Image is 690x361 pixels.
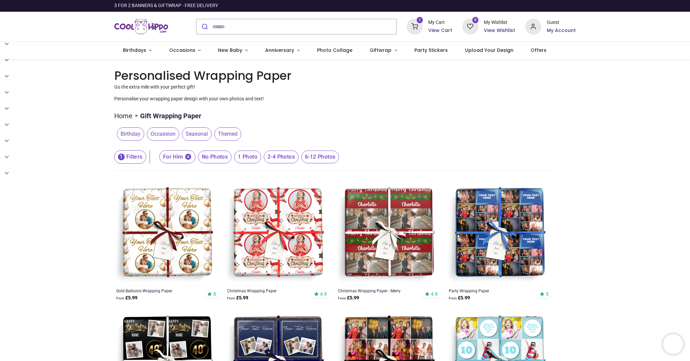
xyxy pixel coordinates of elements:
span: Occassion [147,127,179,141]
button: Birthday [114,127,144,141]
strong: £ 5.99 [227,295,248,301]
span: Giftwrap [370,47,391,54]
div: 3 FOR 2 BANNERS & GIFTWRAP - FREE DELIVERY [114,2,218,9]
span: From [449,296,457,300]
sup: 1 [417,17,423,23]
a: View Wishlist [484,27,515,34]
a: Gold Balloons Wrapping Paper [116,288,197,293]
a: Party Wrapping Paper [449,288,530,293]
button: Occassion [144,127,179,141]
span: Birthday [117,127,144,141]
span: Seasonal [182,127,212,141]
span: 6-12 Photos [301,151,339,163]
button: 1Filters [114,150,146,164]
a: New Baby [210,42,257,59]
span: From [227,296,235,300]
span: > [132,112,140,119]
img: Personalised Party Wrapping Paper - Blue Design- Upload 9 Photos & Add Text & Name [447,180,552,286]
button: Submit [196,19,212,34]
button: Themed [212,127,241,141]
span: New Baby [218,47,242,54]
a: Anniversary [256,42,308,59]
span: 4.9 [431,291,438,297]
span: Upload Your Design [465,47,513,54]
strong: £ 5.99 [116,295,137,301]
img: Cool Hippo [114,17,168,36]
a: Giftwrap [361,42,406,59]
img: Personalised Gold Balloons Wrapping Paper - Upload Photo & Add Text [114,180,220,286]
a: Occasions [160,42,210,59]
iframe: Customer reviews powered by Trustpilot [434,2,576,9]
li: Gift Wrapping Paper [132,111,201,121]
strong: £ 5.99 [449,295,470,301]
sup: 0 [472,17,479,23]
span: Birthdays [123,47,146,54]
span: For Him [159,150,195,163]
button: Seasonal [179,127,212,141]
a: Christmas Wrapping Paper - Merry Christmas [PERSON_NAME] [338,288,419,293]
iframe: Brevo live chat [663,334,683,354]
span: 5 [213,291,216,297]
strong: £ 5.99 [338,295,359,301]
img: Personalised Christmas Wrapping Paper - Merry Christmas Holly - 1 Photo & Name [336,180,441,286]
p: Go the extra mile with your perfect gift! [114,84,576,91]
a: 1 [407,24,423,29]
span: Party Stickers [414,47,448,54]
div: My Wishlist [484,19,515,26]
span: From [338,296,346,300]
span: 5 [546,291,548,297]
img: Personalised Christmas Wrapping Paper - Santa Claus- 1 Photo & Name [225,180,331,286]
span: 1 [118,154,124,160]
span: No Photos [198,151,232,163]
span: From [116,296,124,300]
h1: Personalised Wrapping Paper [114,67,576,84]
div: My Cart [428,19,452,26]
a: My Account [547,27,576,34]
span: 2-4 Photos [264,151,299,163]
span: Offers [531,47,546,54]
a: Christmas Wrapping Paper [227,288,308,293]
a: 0 [462,24,478,29]
span: Occasions [169,47,195,54]
div: Guest [547,19,576,26]
span: Photo Collage [317,47,352,54]
a: View Cart [428,27,452,34]
span: Anniversary [265,47,294,54]
p: Personalise your wrapping paper design with your own photos and text! [114,96,576,102]
a: Home [114,111,132,121]
span: 1 Photo [234,151,261,163]
span: 4.9 [320,291,327,297]
a: Birthdays [114,42,160,59]
a: Logo of Cool Hippo [114,17,168,36]
span: Themed [214,127,241,141]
